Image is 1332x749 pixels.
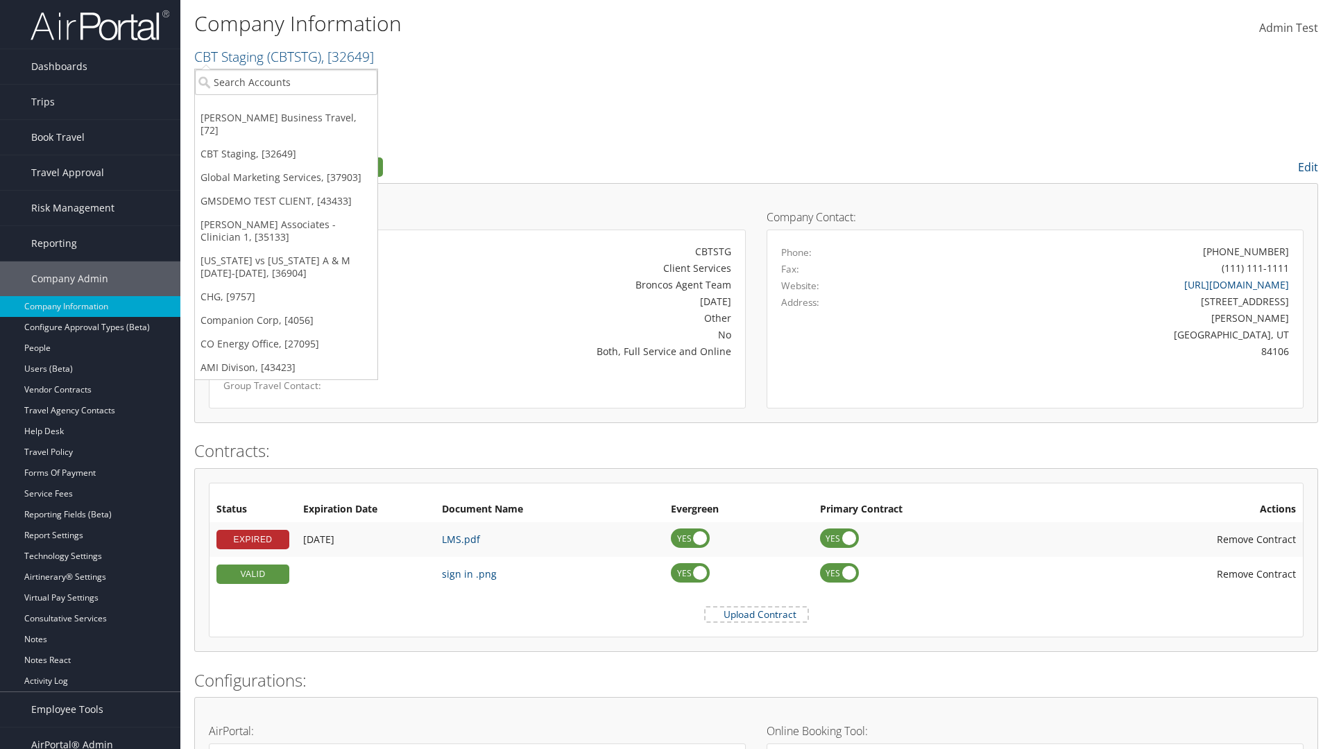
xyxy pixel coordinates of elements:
[195,332,377,356] a: CO Energy Office, [27095]
[31,155,104,190] span: Travel Approval
[31,191,114,225] span: Risk Management
[1217,567,1296,580] span: Remove Contract
[195,285,377,309] a: CHG, [9757]
[400,244,731,259] div: CBTSTG
[1045,497,1303,522] th: Actions
[400,261,731,275] div: Client Services
[767,725,1304,737] h4: Online Booking Tool:
[914,294,1290,309] div: [STREET_ADDRESS]
[914,327,1290,342] div: [GEOGRAPHIC_DATA], UT
[31,692,103,727] span: Employee Tools
[1298,160,1318,175] a: Edit
[31,9,169,42] img: airportal-logo.png
[195,213,377,249] a: [PERSON_NAME] Associates - Clinician 1, [35133]
[400,277,731,292] div: Broncos Agent Team
[195,142,377,166] a: CBT Staging, [32649]
[194,9,943,38] h1: Company Information
[195,189,377,213] a: GMSDEMO TEST CLIENT, [43433]
[303,533,334,546] span: [DATE]
[442,567,497,580] a: sign in .png
[194,47,374,66] a: CBT Staging
[216,565,289,584] div: VALID
[195,69,377,95] input: Search Accounts
[31,226,77,261] span: Reporting
[303,533,428,546] div: Add/Edit Date
[194,439,1318,463] h2: Contracts:
[321,47,374,66] span: , [ 32649 ]
[31,49,87,84] span: Dashboards
[195,166,377,189] a: Global Marketing Services, [37903]
[1222,261,1289,275] div: (111) 111-1111
[195,309,377,332] a: Companion Corp, [4056]
[781,246,812,259] label: Phone:
[31,120,85,155] span: Book Travel
[1203,244,1289,259] div: [PHONE_NUMBER]
[813,497,1045,522] th: Primary Contract
[194,669,1318,692] h2: Configurations:
[706,608,808,621] label: Upload Contract
[442,533,480,546] a: LMS.pdf
[296,497,435,522] th: Expiration Date
[31,261,108,296] span: Company Admin
[194,155,937,178] h2: Company Profile:
[223,379,379,393] label: Group Travel Contact:
[195,356,377,379] a: AMI Divison, [43423]
[400,344,731,359] div: Both, Full Service and Online
[303,568,428,580] div: Add/Edit Date
[267,47,321,66] span: ( CBTSTG )
[1259,20,1318,35] span: Admin Test
[216,530,289,549] div: EXPIRED
[31,85,55,119] span: Trips
[195,249,377,285] a: [US_STATE] vs [US_STATE] A & M [DATE]-[DATE], [36904]
[914,344,1290,359] div: 84106
[195,106,377,142] a: [PERSON_NAME] Business Travel, [72]
[400,294,731,309] div: [DATE]
[400,311,731,325] div: Other
[209,725,746,737] h4: AirPortal:
[210,497,296,522] th: Status
[781,262,799,276] label: Fax:
[1203,526,1217,553] i: Remove Contract
[781,279,819,293] label: Website:
[664,497,813,522] th: Evergreen
[400,327,731,342] div: No
[1184,278,1289,291] a: [URL][DOMAIN_NAME]
[1217,533,1296,546] span: Remove Contract
[435,497,664,522] th: Document Name
[1203,560,1217,587] i: Remove Contract
[209,212,746,223] h4: Account Details:
[767,212,1304,223] h4: Company Contact:
[1259,7,1318,50] a: Admin Test
[914,311,1290,325] div: [PERSON_NAME]
[781,295,819,309] label: Address:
